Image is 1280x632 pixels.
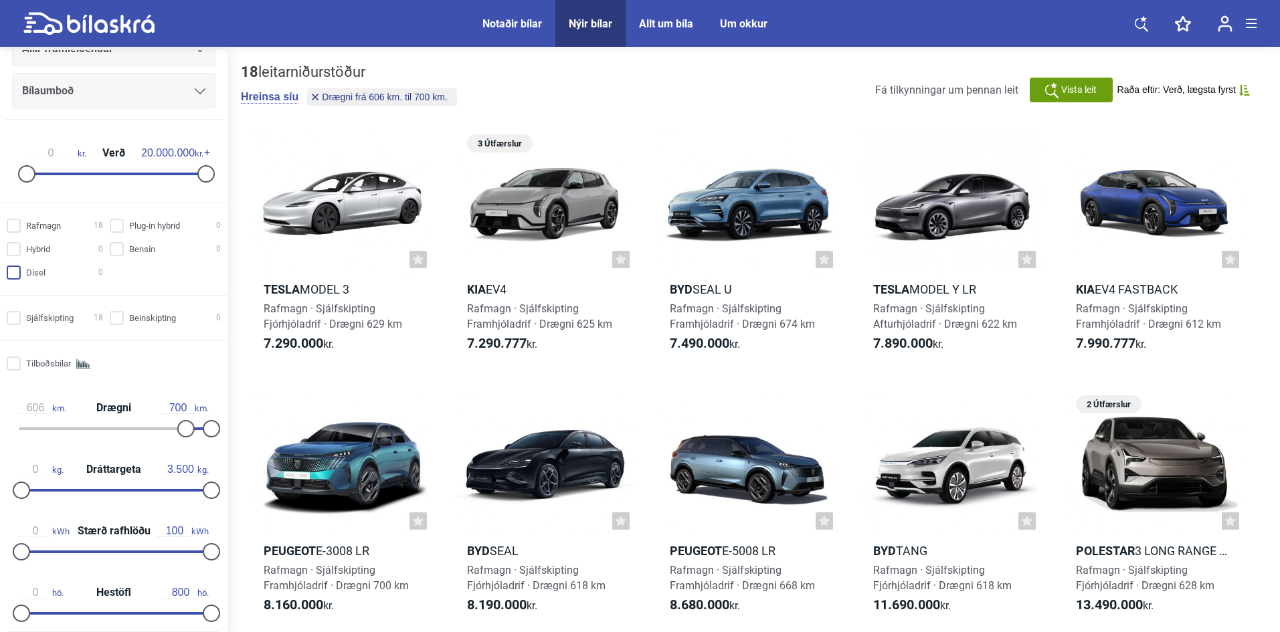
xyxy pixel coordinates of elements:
a: Allt um bíla [639,17,693,30]
span: 0 [216,219,221,233]
span: kr. [670,597,740,613]
h2: Model 3 [252,282,434,297]
span: Rafmagn · Sjálfskipting Framhjóladrif · Drægni 668 km [670,564,815,592]
span: Drægni frá 606 km. til 700 km. [322,92,448,102]
span: 0 [216,311,221,325]
h2: e-3008 LR [252,543,434,558]
span: Tilboðsbílar [26,356,71,371]
a: Peugeote-3008 LRRafmagn · SjálfskiptingFramhjóladrif · Drægni 700 km8.160.000kr. [252,391,434,625]
span: Vista leit [1061,83,1097,97]
span: 2 Útfærslur [1083,395,1135,413]
span: Rafmagn [26,219,61,233]
span: Hestöfl [93,587,134,598]
b: 7.490.000 [670,335,729,351]
b: Peugeot [264,544,316,558]
h2: Model Y LR [861,282,1043,297]
span: hö. [164,587,209,599]
span: Rafmagn · Sjálfskipting Fjórhjóladrif · Drægni 628 km [1076,564,1214,592]
button: Raða eftir: Verð, lægsta fyrst [1117,84,1250,96]
h2: Tang [861,543,1043,558]
span: Rafmagn · Sjálfskipting Framhjóladrif · Drægni 612 km [1076,302,1221,330]
span: Raða eftir: Verð, lægsta fyrst [1117,84,1236,96]
b: Tesla [873,282,909,296]
a: BYDSeal URafmagn · SjálfskiptingFramhjóladrif · Drægni 674 km7.490.000kr. [658,130,840,364]
span: Drægni [93,403,134,413]
span: kr. [24,147,86,159]
span: Dráttargeta [83,464,145,475]
span: kr. [264,597,334,613]
span: kr. [873,336,943,352]
h2: EV4 Fastback [1064,282,1246,297]
b: 7.890.000 [873,335,933,351]
span: kr. [1076,597,1154,613]
h2: Seal U [658,282,840,297]
span: 18 [94,311,103,325]
span: Rafmagn · Sjálfskipting Fjórhjóladrif · Drægni 618 km [467,564,606,592]
span: 0 [98,266,103,280]
b: Polestar [1076,544,1135,558]
h2: e-5008 LR [658,543,840,558]
span: kr. [264,336,334,352]
b: 7.990.777 [1076,335,1135,351]
b: 7.290.777 [467,335,527,351]
span: Bensín [129,242,155,256]
span: km. [161,402,209,414]
span: Bílaumboð [22,82,74,100]
b: Peugeot [670,544,722,558]
h2: EV4 [455,282,637,297]
span: kr. [1076,336,1146,352]
b: 13.490.000 [1076,597,1143,613]
span: kr. [467,336,537,352]
span: Verð [99,148,128,159]
span: Rafmagn · Sjálfskipting Fjórhjóladrif · Drægni 618 km [873,564,1012,592]
span: Rafmagn · Sjálfskipting Framhjóladrif · Drægni 700 km [264,564,409,592]
span: Dísel [26,266,45,280]
span: kWh [19,525,70,537]
a: 3 ÚtfærslurKiaEV4Rafmagn · SjálfskiptingFramhjóladrif · Drægni 625 km7.290.777kr. [455,130,637,364]
span: Rafmagn · Sjálfskipting Fjórhjóladrif · Drægni 629 km [264,302,402,330]
span: 0 [98,242,103,256]
a: BYDSealRafmagn · SjálfskiptingFjórhjóladrif · Drægni 618 km8.190.000kr. [455,391,637,625]
b: Kia [1076,282,1095,296]
span: km. [19,402,66,414]
span: Rafmagn · Sjálfskipting Afturhjóladrif · Drægni 622 km [873,302,1017,330]
span: 18 [94,219,103,233]
h2: Seal [455,543,637,558]
b: BYD [467,544,490,558]
span: Beinskipting [129,311,176,325]
a: 2 ÚtfærslurPolestar3 Long range Dual motorRafmagn · SjálfskiptingFjórhjóladrif · Drægni 628 km13.... [1064,391,1246,625]
span: Rafmagn · Sjálfskipting Framhjóladrif · Drægni 625 km [467,302,612,330]
a: Notaðir bílar [482,17,542,30]
b: Tesla [264,282,300,296]
span: kWh [158,525,209,537]
b: 8.160.000 [264,597,323,613]
span: kg. [164,463,209,476]
b: 18 [241,64,258,80]
img: user-login.svg [1218,15,1232,32]
span: kr. [141,147,203,159]
span: kg. [19,463,64,476]
b: Kia [467,282,486,296]
span: hö. [19,587,64,599]
b: BYD [670,282,693,296]
button: Drægni frá 606 km. til 700 km. [307,88,457,106]
a: KiaEV4 FastbackRafmagn · SjálfskiptingFramhjóladrif · Drægni 612 km7.990.777kr. [1064,130,1246,364]
a: BYDTangRafmagn · SjálfskiptingFjórhjóladrif · Drægni 618 km11.690.000kr. [861,391,1043,625]
span: Sjálfskipting [26,311,74,325]
button: Hreinsa síu [241,90,298,104]
span: kr. [467,597,537,613]
span: kr. [670,336,740,352]
b: 8.190.000 [467,597,527,613]
a: Peugeote-5008 LRRafmagn · SjálfskiptingFramhjóladrif · Drægni 668 km8.680.000kr. [658,391,840,625]
a: Um okkur [720,17,767,30]
b: 7.290.000 [264,335,323,351]
b: BYD [873,544,896,558]
a: TeslaModel Y LRRafmagn · SjálfskiptingAfturhjóladrif · Drægni 622 km7.890.000kr. [861,130,1043,364]
a: Nýir bílar [569,17,612,30]
b: 11.690.000 [873,597,940,613]
span: 0 [216,242,221,256]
